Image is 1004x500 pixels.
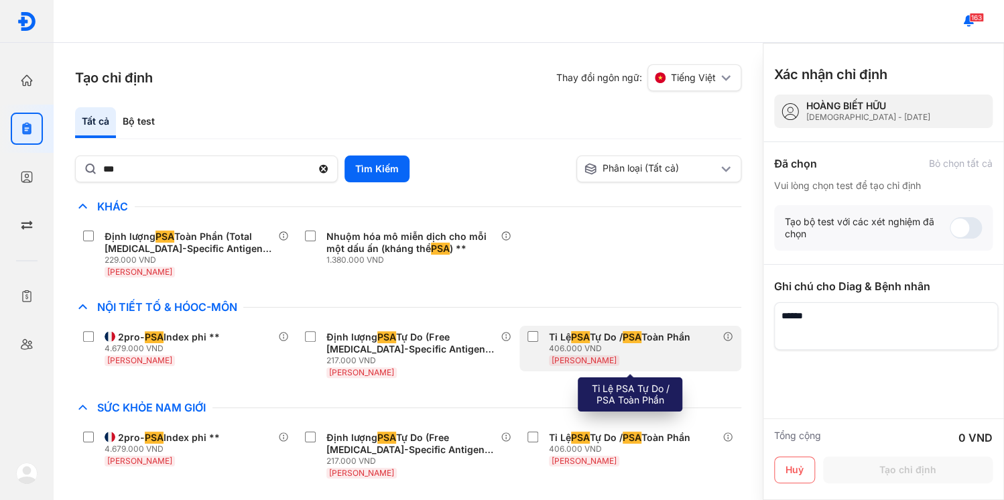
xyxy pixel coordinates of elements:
span: PSA [377,432,396,444]
span: PSA [145,432,164,444]
img: logo [17,11,37,32]
div: 229.000 VND [105,255,278,265]
div: 1.380.000 VND [326,255,500,265]
div: HOÀNG BIẾT HỮU [806,100,930,112]
span: PSA [571,432,590,444]
div: Vui lòng chọn test để tạo chỉ định [774,180,993,192]
button: Tạo chỉ định [823,456,993,483]
span: Tiếng Việt [671,72,716,84]
span: [PERSON_NAME] [552,456,617,466]
span: PSA [623,432,641,444]
div: 0 VND [958,430,993,446]
div: 406.000 VND [549,444,696,454]
div: Ghi chú cho Diag & Bệnh nhân [774,278,993,294]
h3: Xác nhận chỉ định [774,65,887,84]
div: 217.000 VND [326,456,500,466]
span: [PERSON_NAME] [107,355,172,365]
div: Tỉ Lệ Tự Do / Toàn Phần [549,432,690,444]
div: Tỉ Lệ Tự Do / Toàn Phần [549,331,690,343]
div: 406.000 VND [549,343,696,354]
div: Tổng cộng [774,430,821,446]
div: 2pro- Index phi ** [118,331,220,343]
span: PSA [145,331,164,343]
span: Khác [90,200,135,213]
div: Đã chọn [774,155,817,172]
div: Phân loại (Tất cả) [584,162,718,176]
span: PSA [377,331,396,343]
div: Tạo bộ test với các xét nghiệm đã chọn [785,216,950,240]
span: Sức Khỏe Nam Giới [90,401,212,414]
div: 2pro- Index phi ** [118,432,220,444]
span: [PERSON_NAME] [107,456,172,466]
span: PSA [571,331,590,343]
span: PSA [623,331,641,343]
div: Định lượng Toàn Phần (Total [MEDICAL_DATA]-Specific Antigen) [[PERSON_NAME]]* [105,231,273,255]
span: 163 [969,13,984,22]
div: Bỏ chọn tất cả [929,158,993,170]
h3: Tạo chỉ định [75,68,153,87]
div: 4.679.000 VND [105,343,225,354]
span: [PERSON_NAME] [329,468,394,478]
div: Tất cả [75,107,116,138]
div: [DEMOGRAPHIC_DATA] - [DATE] [806,112,930,123]
button: Tìm Kiếm [344,155,410,182]
div: Định lượng Tự Do (Free [MEDICAL_DATA]-Specific Antigen) [[PERSON_NAME]] [326,331,495,355]
div: Định lượng Tự Do (Free [MEDICAL_DATA]-Specific Antigen) [[PERSON_NAME]] [326,432,495,456]
span: PSA [431,243,450,255]
span: [PERSON_NAME] [329,367,394,377]
div: Thay đổi ngôn ngữ: [556,64,741,91]
div: Bộ test [116,107,162,138]
img: logo [16,462,38,484]
div: 4.679.000 VND [105,444,225,454]
button: Huỷ [774,456,815,483]
span: [PERSON_NAME] [552,355,617,365]
div: Nhuộm hóa mô miễn dịch cho mỗi một dấu ấn (kháng thể ) ** [326,231,495,255]
span: PSA [155,231,174,243]
div: 217.000 VND [326,355,500,366]
span: [PERSON_NAME] [107,267,172,277]
span: Nội Tiết Tố & Hóoc-môn [90,300,243,314]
